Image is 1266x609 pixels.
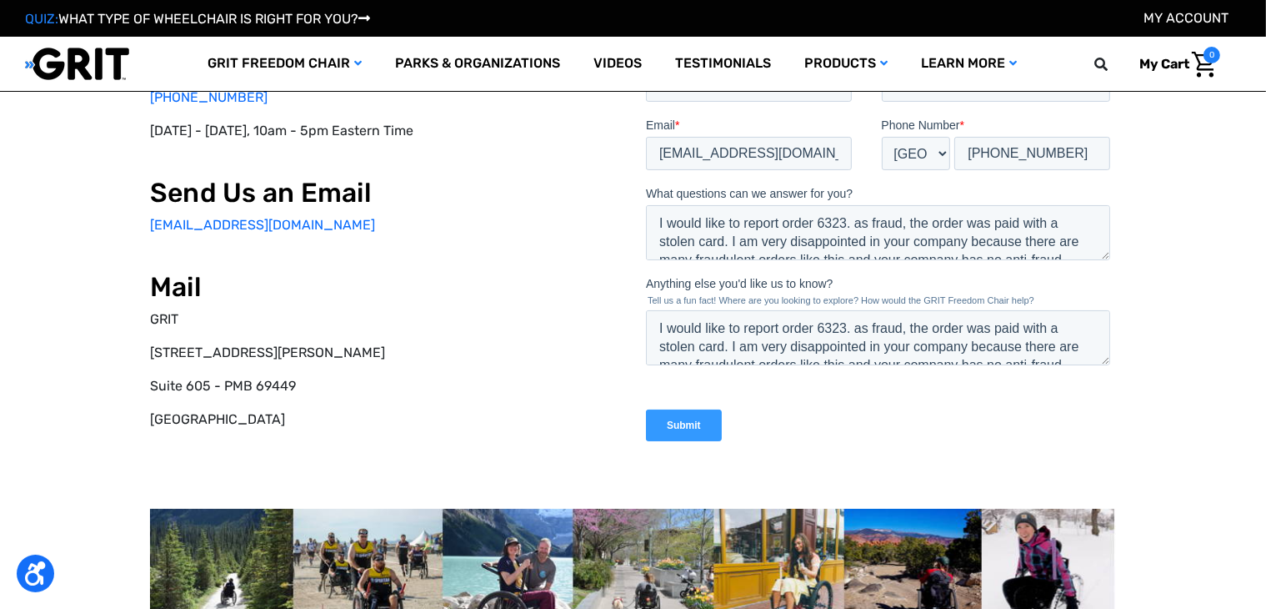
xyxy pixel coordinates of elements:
a: Videos [577,37,658,91]
a: Learn More [904,37,1033,91]
span: 0 [1203,47,1220,63]
p: Suite 605 - PMB 69449 [150,376,621,396]
a: [PHONE_NUMBER] [150,89,268,105]
p: [STREET_ADDRESS][PERSON_NAME] [150,343,621,363]
a: Account [1143,10,1228,26]
img: Cart [1192,52,1216,78]
a: QUIZ:WHAT TYPE OF WHEELCHAIR IS RIGHT FOR YOU? [25,11,370,27]
a: Parks & Organizations [378,37,577,91]
a: Cart with 0 items [1127,47,1220,82]
iframe: Form 0 [646,48,1117,509]
p: [DATE] - [DATE], 10am - 5pm Eastern Time [150,121,621,141]
span: QUIZ: [25,11,58,27]
img: GRIT All-Terrain Wheelchair and Mobility Equipment [25,47,129,81]
span: My Cart [1139,56,1189,72]
input: Search [1102,47,1127,82]
a: Testimonials [658,37,788,91]
h2: Send Us an Email [150,177,621,209]
a: Products [788,37,904,91]
a: [EMAIL_ADDRESS][DOMAIN_NAME] [150,217,375,233]
p: GRIT [150,310,621,330]
h2: Mail [150,271,621,303]
p: [GEOGRAPHIC_DATA] [150,410,621,430]
a: GRIT Freedom Chair [191,37,378,91]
